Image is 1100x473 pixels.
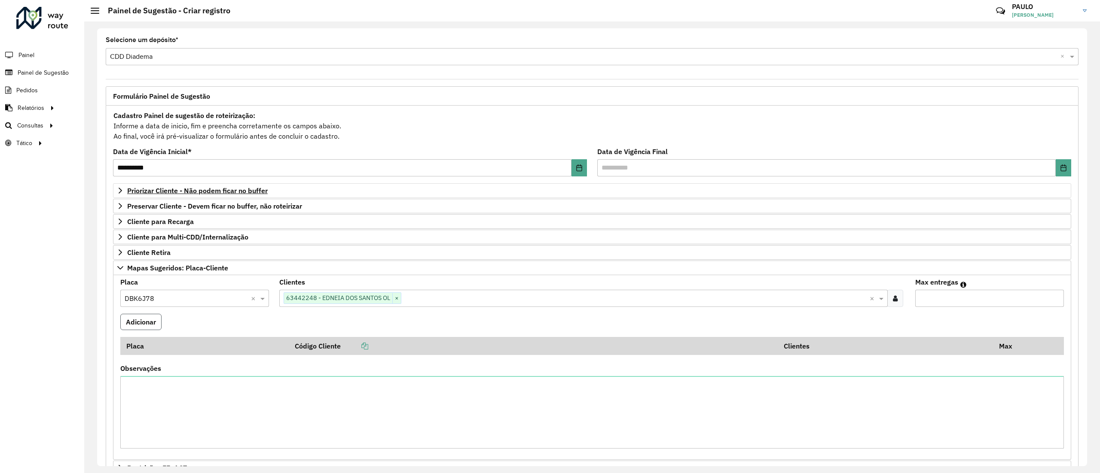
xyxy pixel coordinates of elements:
span: Priorizar Cliente - Não podem ficar no buffer [127,187,268,194]
span: Cliente para Multi-CDD/Internalização [127,233,248,240]
span: Pedidos [16,86,38,95]
a: Contato Rápido [991,2,1010,20]
a: Cliente Retira [113,245,1071,260]
th: Código Cliente [289,337,778,355]
div: Mapas Sugeridos: Placa-Cliente [113,275,1071,460]
h3: PAULO [1012,3,1076,11]
label: Clientes [279,277,305,287]
a: Preservar Cliente - Devem ficar no buffer, não roteirizar [113,199,1071,213]
em: Máximo de clientes que serão colocados na mesma rota com os clientes informados [960,281,966,288]
a: Cliente para Multi-CDD/Internalização [113,230,1071,244]
span: Preservar Cliente - Devem ficar no buffer, não roteirizar [127,203,302,209]
button: Adicionar [120,314,162,330]
span: Relatórios [18,103,44,112]
th: Max [993,337,1027,355]
button: Choose Date [1056,159,1071,176]
button: Choose Date [571,159,587,176]
span: Painel [18,51,34,60]
span: [PERSON_NAME] [1012,11,1076,19]
strong: Cadastro Painel de sugestão de roteirização: [113,111,255,120]
label: Data de Vigência Final [597,146,668,157]
span: × [392,293,401,303]
span: Painel de Sugestão [18,68,69,77]
a: Cliente para Recarga [113,214,1071,229]
label: Data de Vigência Inicial [113,146,192,157]
th: Placa [120,337,289,355]
a: Copiar [341,342,368,350]
span: Cliente Retira [127,249,171,256]
label: Placa [120,277,138,287]
div: Informe a data de inicio, fim e preencha corretamente os campos abaixo. Ao final, você irá pré-vi... [113,110,1071,142]
label: Selecione um depósito [106,35,178,45]
a: Mapas Sugeridos: Placa-Cliente [113,261,1071,275]
a: Priorizar Cliente - Não podem ficar no buffer [113,183,1071,198]
span: Clear all [870,293,877,303]
span: Mapas Sugeridos: Placa-Cliente [127,264,228,271]
span: Tático [16,139,32,148]
span: Cliente para Recarga [127,218,194,225]
span: Restrições FF: ACT [127,464,187,471]
label: Max entregas [915,277,958,287]
span: 63442248 - EDNEIA DOS SANTOS OL [284,293,392,303]
th: Clientes [778,337,993,355]
span: Formulário Painel de Sugestão [113,93,210,100]
h2: Painel de Sugestão - Criar registro [99,6,230,15]
span: Clear all [251,293,258,303]
span: Consultas [17,121,43,130]
label: Observações [120,363,161,373]
span: Clear all [1060,52,1068,62]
